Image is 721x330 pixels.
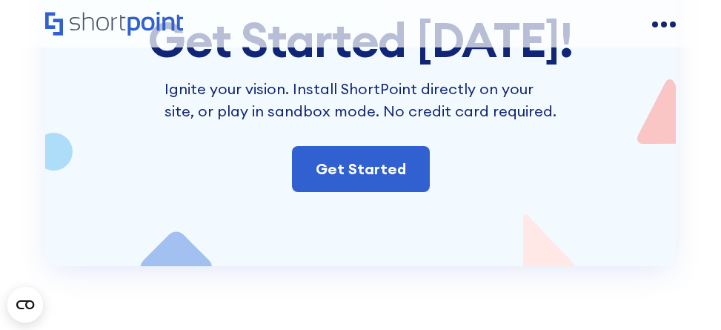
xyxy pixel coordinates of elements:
[652,13,676,36] a: open menu
[292,146,430,192] a: Get Started
[647,259,721,330] iframe: Chat Widget
[45,12,183,37] a: Home
[90,14,631,66] div: Get Started [DATE]!
[7,287,43,323] button: Open CMP widget
[165,78,557,122] p: Ignite your vision. Install ShortPoint directly on your site, or play in sandbox mode. No credit ...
